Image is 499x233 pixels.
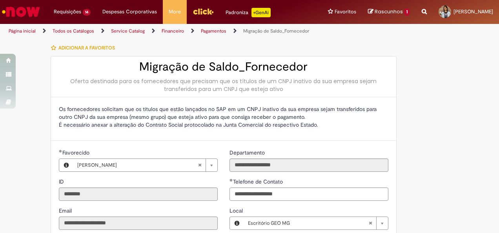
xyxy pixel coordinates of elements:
[194,159,206,171] abbr: Limpar campo Favorecido
[193,5,214,17] img: click_logo_yellow_360x200.png
[9,28,36,34] a: Página inicial
[83,9,91,16] span: 14
[244,217,388,229] a: Escritório GEO MGLimpar campo Local
[59,105,388,129] p: Os fornecedores solicitam que os títulos que estão lançados no SAP em um CNPJ inativo da sua empr...
[59,217,218,230] input: Email
[251,8,271,17] p: +GenAi
[59,178,66,186] label: Somente leitura - ID
[62,149,91,156] span: Necessários - Favorecido
[58,45,115,51] span: Adicionar a Favoritos
[54,8,81,16] span: Requisições
[59,77,388,93] div: Oferta destinada para os fornecedores que precisam que os títulos de um CNPJ inativo da sua empre...
[404,9,410,16] span: 1
[226,8,271,17] div: Padroniza
[368,8,410,16] a: Rascunhos
[201,28,226,34] a: Pagamentos
[169,8,181,16] span: More
[59,187,218,201] input: ID
[229,178,233,182] span: Obrigatório Preenchido
[229,158,388,172] input: Departamento
[229,207,244,214] span: Local
[59,207,73,214] span: Somente leitura - Email
[233,178,284,185] span: Telefone de Contato
[51,40,119,56] button: Adicionar a Favoritos
[364,217,376,229] abbr: Limpar campo Local
[229,187,388,201] input: Telefone de Contato
[6,24,327,38] ul: Trilhas de página
[375,8,403,15] span: Rascunhos
[229,149,266,157] label: Somente leitura - Departamento
[59,149,62,153] span: Obrigatório Preenchido
[453,8,493,15] span: [PERSON_NAME]
[102,8,157,16] span: Despesas Corporativas
[1,4,41,20] img: ServiceNow
[243,28,309,34] a: Migração de Saldo_Fornecedor
[111,28,145,34] a: Service Catalog
[59,207,73,215] label: Somente leitura - Email
[248,217,368,229] span: Escritório GEO MG
[53,28,94,34] a: Todos os Catálogos
[59,159,73,171] button: Favorecido, Visualizar este registro Carina Matias Andrade
[73,159,217,171] a: [PERSON_NAME]Limpar campo Favorecido
[335,8,356,16] span: Favoritos
[59,60,388,73] h2: Migração de Saldo_Fornecedor
[162,28,184,34] a: Financeiro
[77,159,198,171] span: [PERSON_NAME]
[230,217,244,229] button: Local, Visualizar este registro Escritório GEO MG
